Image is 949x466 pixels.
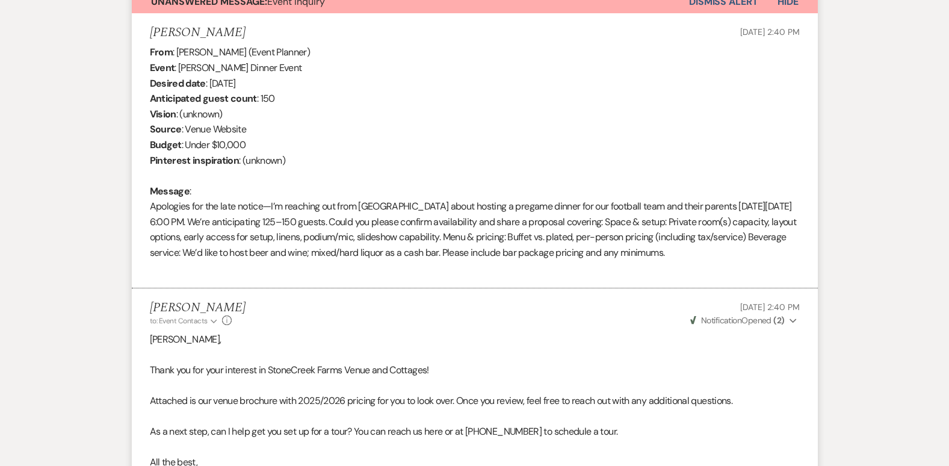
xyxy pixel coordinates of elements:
span: [DATE] 2:40 PM [740,26,799,37]
b: Pinterest inspiration [150,154,240,167]
strong: ( 2 ) [773,315,784,326]
b: Message [150,185,190,197]
p: [PERSON_NAME], [150,332,800,347]
span: Opened [690,315,785,326]
b: Budget [150,138,182,151]
b: Anticipated guest count [150,92,257,105]
h5: [PERSON_NAME] [150,300,246,315]
div: : [PERSON_NAME] (Event Planner) : [PERSON_NAME] Dinner Event : [DATE] : 150 : (unknown) : Venue W... [150,45,800,276]
b: Desired date [150,77,206,90]
button: to: Event Contacts [150,315,219,326]
span: Thank you for your interest in StoneCreek Farms Venue and Cottages! [150,364,429,376]
span: As a next step, can I help get you set up for a tour? You can reach us here or at [PHONE_NUMBER] ... [150,425,618,438]
button: NotificationOpened (2) [688,314,800,327]
b: Source [150,123,182,135]
h5: [PERSON_NAME] [150,25,246,40]
b: From [150,46,173,58]
span: Attached is our venue brochure with 2025/2026 pricing for you to look over. Once you review, feel... [150,394,733,407]
b: Vision [150,108,176,120]
span: to: Event Contacts [150,316,208,326]
span: Notification [701,315,741,326]
b: Event [150,61,175,74]
span: [DATE] 2:40 PM [740,302,799,312]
